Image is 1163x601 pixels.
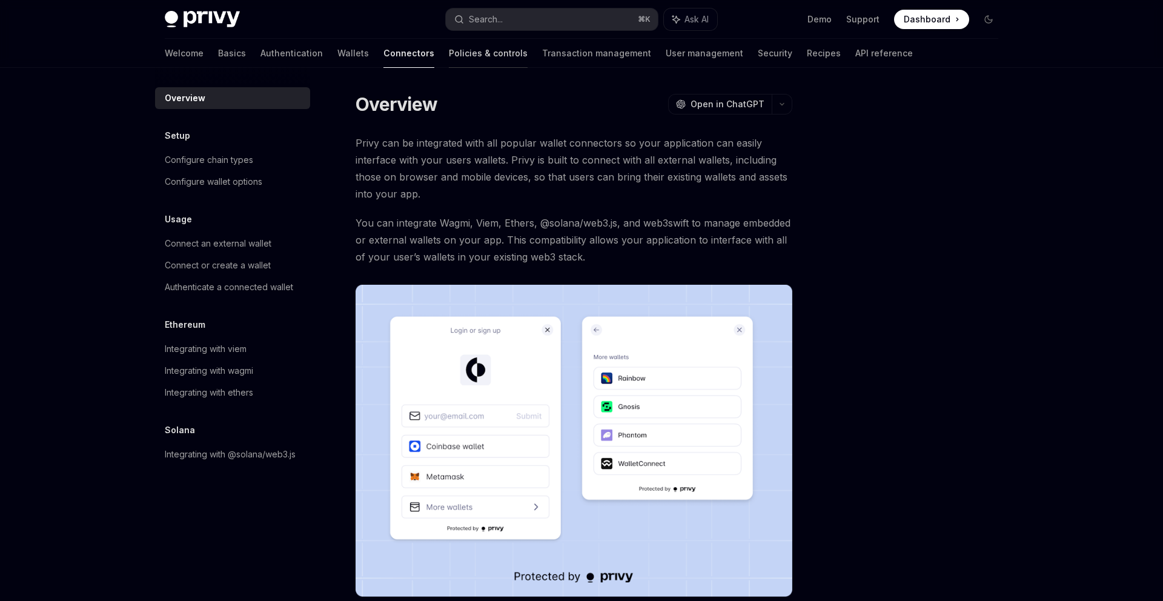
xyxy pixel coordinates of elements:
a: Security [758,39,792,68]
a: Connectors [383,39,434,68]
img: Connectors3 [356,285,792,597]
h5: Usage [165,212,192,227]
button: Ask AI [664,8,717,30]
button: Toggle dark mode [979,10,998,29]
div: Authenticate a connected wallet [165,280,293,294]
a: Welcome [165,39,204,68]
div: Connect an external wallet [165,236,271,251]
span: Ask AI [684,13,709,25]
a: Configure wallet options [155,171,310,193]
a: Policies & controls [449,39,528,68]
a: Authenticate a connected wallet [155,276,310,298]
span: Privy can be integrated with all popular wallet connectors so your application can easily interfa... [356,134,792,202]
div: Connect or create a wallet [165,258,271,273]
div: Configure chain types [165,153,253,167]
div: Configure wallet options [165,174,262,189]
div: Search... [469,12,503,27]
div: Integrating with ethers [165,385,253,400]
a: Integrating with viem [155,338,310,360]
a: Integrating with ethers [155,382,310,403]
a: User management [666,39,743,68]
span: ⌘ K [638,15,651,24]
a: Integrating with wagmi [155,360,310,382]
a: API reference [855,39,913,68]
h5: Setup [165,128,190,143]
span: You can integrate Wagmi, Viem, Ethers, @solana/web3.js, and web3swift to manage embedded or exter... [356,214,792,265]
h5: Ethereum [165,317,205,332]
a: Integrating with @solana/web3.js [155,443,310,465]
a: Configure chain types [155,149,310,171]
button: Search...⌘K [446,8,658,30]
h1: Overview [356,93,437,115]
div: Integrating with viem [165,342,247,356]
a: Transaction management [542,39,651,68]
a: Authentication [260,39,323,68]
a: Dashboard [894,10,969,29]
button: Open in ChatGPT [668,94,772,115]
h5: Solana [165,423,195,437]
a: Overview [155,87,310,109]
span: Open in ChatGPT [691,98,764,110]
a: Recipes [807,39,841,68]
div: Integrating with wagmi [165,364,253,378]
a: Connect an external wallet [155,233,310,254]
a: Basics [218,39,246,68]
a: Demo [807,13,832,25]
div: Overview [165,91,205,105]
div: Integrating with @solana/web3.js [165,447,296,462]
a: Wallets [337,39,369,68]
a: Connect or create a wallet [155,254,310,276]
span: Dashboard [904,13,950,25]
img: dark logo [165,11,240,28]
a: Support [846,13,880,25]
